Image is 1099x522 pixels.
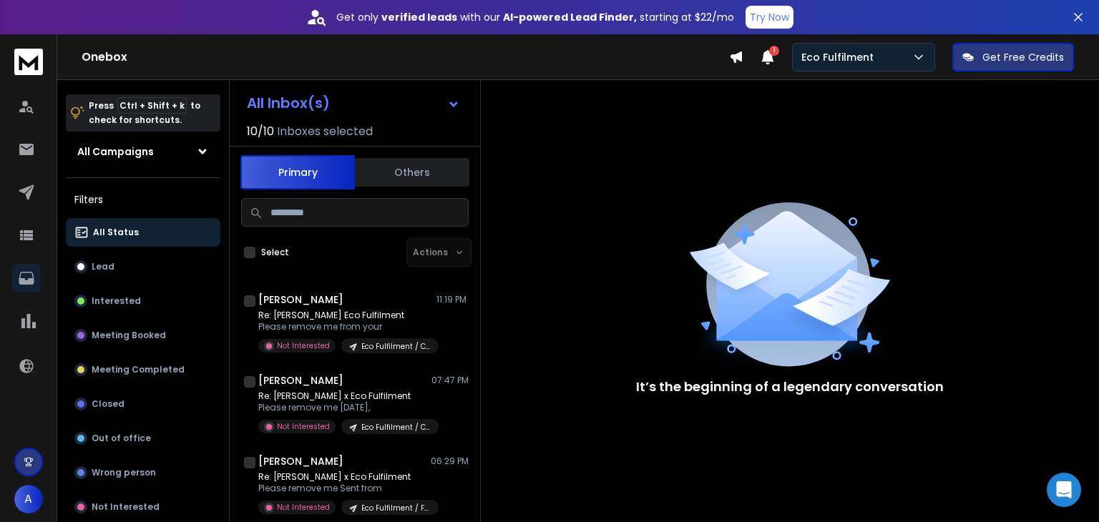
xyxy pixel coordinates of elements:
[66,493,220,521] button: Not Interested
[92,295,141,307] p: Interested
[92,261,114,272] p: Lead
[92,364,185,375] p: Meeting Completed
[247,96,330,110] h1: All Inbox(s)
[503,10,637,24] strong: AI-powered Lead Finder,
[258,321,430,333] p: Please remove me from your
[66,355,220,384] button: Meeting Completed
[277,340,330,351] p: Not Interested
[746,6,793,29] button: Try Now
[431,375,469,386] p: 07:47 PM
[14,49,43,75] img: logo
[1047,473,1081,507] div: Open Intercom Messenger
[361,422,430,433] p: Eco Fulfilment / Case Study / 11-50
[93,227,139,238] p: All Status
[258,310,430,321] p: Re: [PERSON_NAME] Eco Fulfilment
[92,501,160,513] p: Not Interested
[117,97,187,114] span: Ctrl + Shift + k
[66,287,220,315] button: Interested
[952,43,1074,72] button: Get Free Credits
[982,50,1064,64] p: Get Free Credits
[89,99,200,127] p: Press to check for shortcuts.
[77,144,154,159] h1: All Campaigns
[247,123,274,140] span: 10 / 10
[361,341,430,352] p: Eco Fulfilment / Case Study / 11-50
[336,10,734,24] p: Get only with our starting at $22/mo
[258,483,430,494] p: Please remove me Sent from
[92,330,166,341] p: Meeting Booked
[277,502,330,513] p: Not Interested
[14,485,43,513] button: A
[261,247,289,258] label: Select
[82,49,729,66] h1: Onebox
[235,89,472,117] button: All Inbox(s)
[66,424,220,453] button: Out of office
[258,454,343,468] h1: [PERSON_NAME]
[66,321,220,350] button: Meeting Booked
[258,402,430,413] p: Please remove me [DATE],
[66,218,220,247] button: All Status
[66,189,220,210] h3: Filters
[66,252,220,281] button: Lead
[258,292,343,307] h1: [PERSON_NAME]
[277,123,373,140] h3: Inboxes selected
[436,294,469,305] p: 11:19 PM
[258,390,430,402] p: Re: [PERSON_NAME] x Eco Fulfilment
[66,137,220,166] button: All Campaigns
[240,155,355,189] button: Primary
[750,10,789,24] p: Try Now
[431,455,469,467] p: 06:29 PM
[258,373,343,388] h1: [PERSON_NAME]
[361,503,430,513] p: Eco Fulfilment / Free Consultation - Postage Cost Analysis / 11-25
[66,390,220,418] button: Closed
[381,10,457,24] strong: verified leads
[92,467,156,478] p: Wrong person
[277,421,330,432] p: Not Interested
[66,458,220,487] button: Wrong person
[92,398,124,410] p: Closed
[636,377,944,397] p: It’s the beginning of a legendary conversation
[258,471,430,483] p: Re: [PERSON_NAME] x Eco Fulfilment
[801,50,879,64] p: Eco Fulfilment
[92,433,151,444] p: Out of office
[355,157,469,188] button: Others
[769,46,779,56] span: 1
